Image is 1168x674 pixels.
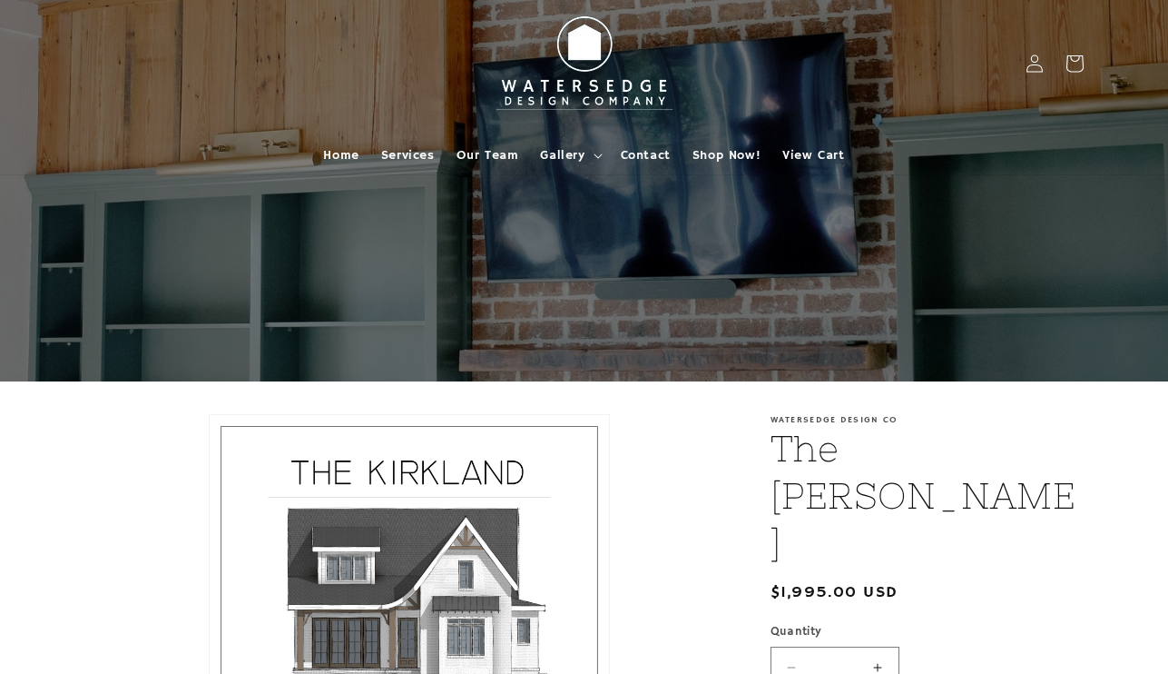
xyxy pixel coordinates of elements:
[621,147,671,164] span: Contact
[456,147,519,164] span: Our Team
[692,147,761,164] span: Shop Now!
[770,580,898,605] span: $1,995.00 USD
[540,147,584,164] span: Gallery
[682,136,771,174] a: Shop Now!
[312,136,369,174] a: Home
[610,136,682,174] a: Contact
[529,136,609,174] summary: Gallery
[370,136,446,174] a: Services
[770,425,1084,567] h1: The [PERSON_NAME]
[446,136,530,174] a: Our Team
[771,136,855,174] a: View Cart
[485,7,684,120] img: Watersedge Design Co
[782,147,844,164] span: View Cart
[323,147,358,164] span: Home
[770,623,1084,641] label: Quantity
[381,147,435,164] span: Services
[770,414,1084,425] p: Watersedge Design Co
